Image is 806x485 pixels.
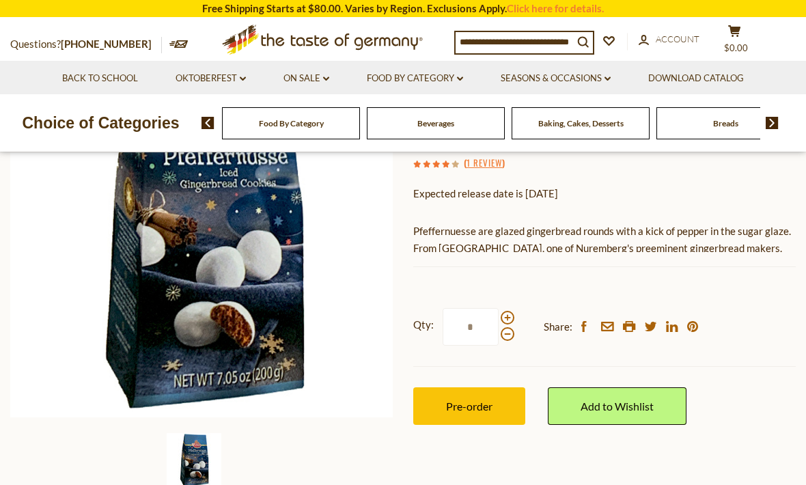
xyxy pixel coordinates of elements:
[724,42,748,53] span: $0.00
[648,71,744,86] a: Download Catalog
[413,316,434,333] strong: Qty:
[283,71,329,86] a: On Sale
[656,33,699,44] span: Account
[766,117,779,129] img: next arrow
[259,118,324,128] a: Food By Category
[507,2,604,14] a: Click here for details.
[501,71,611,86] a: Seasons & Occasions
[367,71,463,86] a: Food By Category
[417,118,454,128] a: Beverages
[176,71,246,86] a: Oktoberfest
[10,36,162,53] p: Questions?
[413,185,796,202] p: Expected release date is [DATE]
[201,117,214,129] img: previous arrow
[61,38,152,50] a: [PHONE_NUMBER]
[464,156,505,169] span: ( )
[467,156,502,171] a: 1 Review
[10,34,393,417] img: Wicklein Glazed Pfeffernuesse Gingerbread Cookie Bag 7 oz.
[443,308,499,346] input: Qty:
[413,387,525,425] button: Pre-order
[62,71,138,86] a: Back to School
[714,25,755,59] button: $0.00
[639,32,699,47] a: Account
[413,223,796,257] p: Pfeffernuesse are glazed gingerbread rounds with a kick of pepper in the sugar glaze. From [GEOGR...
[544,318,572,335] span: Share:
[548,387,686,425] a: Add to Wishlist
[538,118,624,128] a: Baking, Cakes, Desserts
[713,118,738,128] a: Breads
[446,400,492,413] span: Pre-order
